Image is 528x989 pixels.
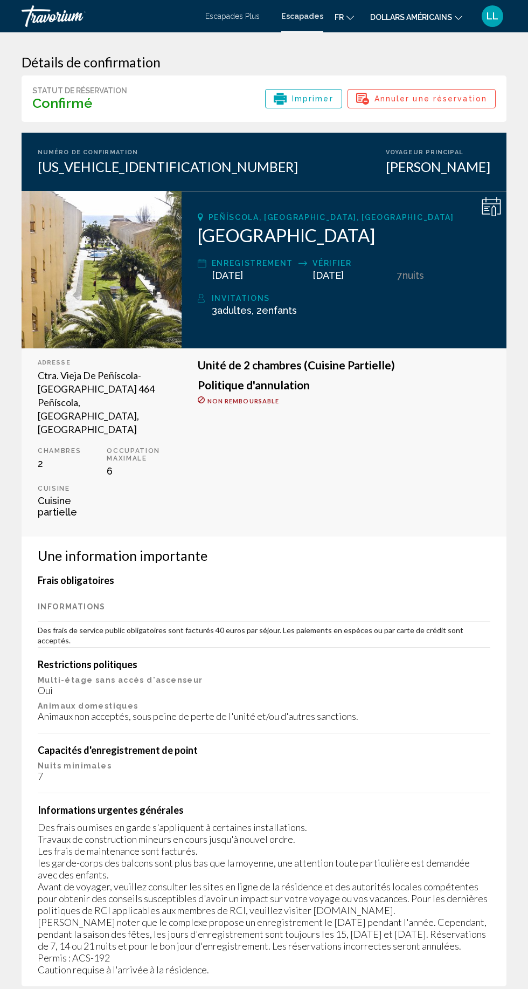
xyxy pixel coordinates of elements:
[335,9,354,25] button: Changer de langue
[38,684,53,696] font: Oui
[38,833,295,845] font: Travaux de construction mineurs en cours jusqu'à nouvel ordre.
[209,213,454,222] font: Peñíscola, [GEOGRAPHIC_DATA], [GEOGRAPHIC_DATA]
[38,159,298,175] font: [US_VEHICLE_IDENTIFICATION_NUMBER]
[38,702,138,710] font: Animaux domestiques
[205,12,260,20] a: Escapades Plus
[292,94,334,103] font: Imprimer
[38,710,358,722] font: Animaux non acceptés, sous peine de perte de l'unité et/ou d'autres sanctions.
[107,465,113,477] font: 6
[38,547,207,564] font: Une information importante
[38,396,139,435] font: Peñíscola, [GEOGRAPHIC_DATA], [GEOGRAPHIC_DATA]
[38,626,463,645] font: Des frais de service public obligatoires sont facturés 40 euros par séjour. Les paiements en espè...
[22,54,161,70] font: Détails de confirmation
[198,378,310,392] font: Politique d'annulation
[38,804,184,816] font: Informations urgentes générales
[22,5,194,27] a: Travorium
[38,658,137,670] font: Restrictions politiques
[38,485,70,492] font: Cuisine
[38,916,487,952] font: [PERSON_NAME] noter que le complexe propose un enregistrement le [DATE] pendant l'année. Cependan...
[38,359,71,366] font: Adresse
[38,495,77,518] font: Cuisine partielle
[32,95,92,111] font: Confirmé
[38,845,198,857] font: Les frais de maintenance sont facturés.
[374,94,487,103] font: Annuler une réservation
[38,821,307,833] font: Des frais ou mises en garde s'appliquent à certaines installations.
[212,305,217,316] font: 3
[38,458,43,469] font: 2
[212,259,294,267] font: Enregistrement
[348,89,496,108] button: Annuler une réservation
[212,294,270,303] font: Invitations
[370,13,452,22] font: dollars américains
[478,5,506,28] button: Menu utilisateur
[397,270,402,281] font: 7
[212,270,243,281] font: [DATE]
[335,13,344,22] font: fr
[265,89,342,108] button: Imprimer
[32,86,127,95] font: Statut de réservation
[386,159,490,175] font: [PERSON_NAME]
[38,744,198,756] font: Capacités d'enregistrement de point
[38,149,138,156] font: Numéro de confirmation
[38,447,81,455] font: Chambres
[312,270,344,281] font: [DATE]
[487,10,498,22] font: LL
[38,964,209,976] font: Caution requise à l'arrivée à la résidence.
[38,761,112,770] font: Nuits minimales
[312,259,351,267] font: Vérifier
[207,397,280,404] font: Non remboursable
[402,270,424,281] font: nuits
[386,149,463,156] font: Voyageur principal
[370,9,462,25] button: Changer de devise
[198,224,375,246] font: [GEOGRAPHIC_DATA]
[38,574,114,586] font: Frais obligatoires
[38,952,110,964] font: Permis : ACS-192
[107,447,160,462] font: Occupation maximale
[38,369,155,395] font: Ctra. Vieja de Peñíscola-[GEOGRAPHIC_DATA] 464
[38,603,106,612] font: Informations
[38,770,43,782] font: 7
[198,358,395,372] font: Unité de 2 chambres (Cuisine Partielle)
[281,12,323,20] a: Escapades
[38,676,203,684] font: Multi-étage sans accès d'ascenseur
[38,857,470,881] font: les garde-corps des balcons sont plus bas que la moyenne, une attention toute particulière est de...
[217,305,252,316] font: adultes
[262,305,297,316] font: enfants
[38,881,488,916] font: Avant de voyager, veuillez consulter les sites en ligne de la résidence et des autorités locales ...
[348,95,496,107] a: Annuler une réservation
[252,305,262,316] font: , 2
